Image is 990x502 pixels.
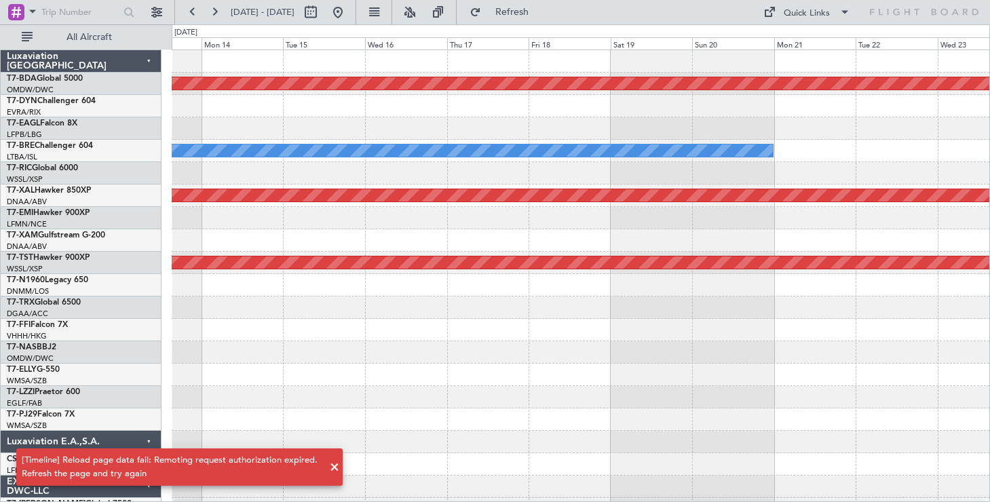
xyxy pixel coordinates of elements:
[7,164,78,172] a: T7-RICGlobal 6000
[7,276,45,284] span: T7-N1960
[7,97,96,105] a: T7-DYNChallenger 604
[7,119,77,128] a: T7-EAGLFalcon 8X
[7,142,93,150] a: T7-BREChallenger 604
[7,119,40,128] span: T7-EAGL
[7,398,42,408] a: EGLF/FAB
[283,37,365,50] div: Tue 15
[202,37,284,50] div: Mon 14
[7,321,31,329] span: T7-FFI
[856,37,938,50] div: Tue 22
[41,2,119,22] input: Trip Number
[7,366,37,374] span: T7-ELLY
[7,276,88,284] a: T7-N1960Legacy 650
[35,33,143,42] span: All Aircraft
[7,254,90,262] a: T7-TSTHawker 900XP
[7,152,37,162] a: LTBA/ISL
[7,376,47,386] a: WMSA/SZB
[7,309,48,319] a: DGAA/ACC
[7,197,47,207] a: DNAA/ABV
[7,231,38,239] span: T7-XAM
[7,97,37,105] span: T7-DYN
[7,75,83,83] a: T7-BDAGlobal 5000
[7,298,35,307] span: T7-TRX
[7,286,49,296] a: DNMM/LOS
[7,410,37,419] span: T7-PJ29
[22,454,322,480] div: [Timeline] Reload page data fail: Remoting request authorization expired. Refresh the page and tr...
[7,142,35,150] span: T7-BRE
[7,187,35,195] span: T7-XAL
[7,366,60,374] a: T7-ELLYG-550
[365,37,447,50] div: Wed 16
[7,209,33,217] span: T7-EMI
[757,1,857,23] button: Quick Links
[7,231,105,239] a: T7-XAMGulfstream G-200
[463,1,545,23] button: Refresh
[7,321,68,329] a: T7-FFIFalcon 7X
[7,410,75,419] a: T7-PJ29Falcon 7X
[7,164,32,172] span: T7-RIC
[7,298,81,307] a: T7-TRXGlobal 6500
[231,6,294,18] span: [DATE] - [DATE]
[784,7,830,20] div: Quick Links
[174,27,197,39] div: [DATE]
[7,107,41,117] a: EVRA/RIX
[611,37,693,50] div: Sat 19
[484,7,541,17] span: Refresh
[7,343,37,351] span: T7-NAS
[7,187,91,195] a: T7-XALHawker 850XP
[7,254,33,262] span: T7-TST
[7,75,37,83] span: T7-BDA
[529,37,611,50] div: Fri 18
[7,421,47,431] a: WMSA/SZB
[774,37,856,50] div: Mon 21
[7,130,42,140] a: LFPB/LBG
[447,37,529,50] div: Thu 17
[7,343,56,351] a: T7-NASBBJ2
[7,85,54,95] a: OMDW/DWC
[7,388,35,396] span: T7-LZZI
[7,174,43,185] a: WSSL/XSP
[7,388,80,396] a: T7-LZZIPraetor 600
[7,209,90,217] a: T7-EMIHawker 900XP
[7,264,43,274] a: WSSL/XSP
[15,26,147,48] button: All Aircraft
[692,37,774,50] div: Sun 20
[7,331,47,341] a: VHHH/HKG
[7,219,47,229] a: LFMN/NCE
[7,242,47,252] a: DNAA/ABV
[7,353,54,364] a: OMDW/DWC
